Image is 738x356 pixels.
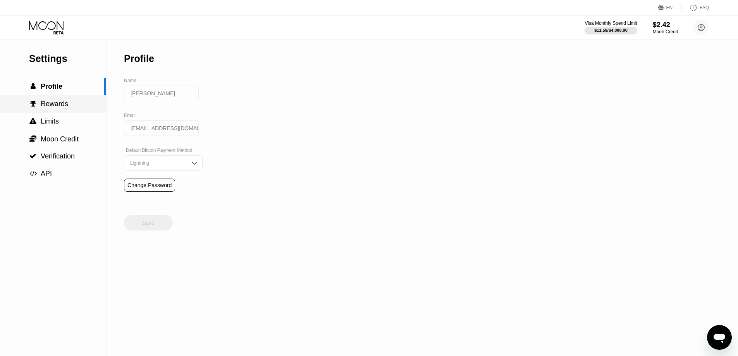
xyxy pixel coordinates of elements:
[653,21,678,29] div: $2.42
[124,113,203,118] div: Email
[29,135,37,143] div: 
[29,170,37,177] span: 
[666,5,673,10] div: EN
[30,100,36,107] span: 
[653,21,678,34] div: $2.42Moon Credit
[29,83,37,90] div: 
[707,325,732,350] iframe: Button to launch messaging window
[29,153,36,160] span: 
[653,29,678,34] div: Moon Credit
[29,153,37,160] div: 
[29,135,36,143] span: 
[41,117,59,125] span: Limits
[41,152,75,160] span: Verification
[41,100,68,108] span: Rewards
[124,148,203,153] div: Default Bitcoin Payment Method
[41,83,62,90] span: Profile
[128,160,187,166] div: Lightning
[585,21,637,34] div: Visa Monthly Spend Limit$11.59/$4,000.00
[29,118,37,125] div: 
[29,100,37,107] div: 
[31,83,36,90] span: 
[594,28,628,33] div: $11.59 / $4,000.00
[29,118,36,125] span: 
[41,135,79,143] span: Moon Credit
[41,170,52,177] span: API
[682,4,709,12] div: FAQ
[127,182,172,188] div: Change Password
[700,5,709,10] div: FAQ
[124,53,154,64] div: Profile
[585,21,637,26] div: Visa Monthly Spend Limit
[658,4,682,12] div: EN
[124,179,175,192] div: Change Password
[124,78,203,83] div: Name
[29,53,106,64] div: Settings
